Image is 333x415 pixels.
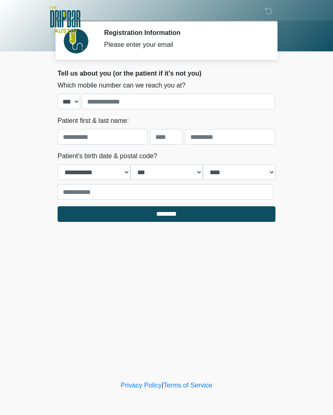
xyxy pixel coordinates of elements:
div: Please enter your email [104,40,263,50]
label: Which mobile number can we reach you at? [58,81,185,90]
a: Privacy Policy [121,382,162,389]
label: Patient's birth date & postal code? [58,151,157,161]
img: The DRIPBaR - Austin The Domain Logo [49,6,81,33]
a: Terms of Service [163,382,212,389]
label: Patient first & last name: [58,116,129,126]
h2: Tell us about you (or the patient if it's not you) [58,69,275,77]
a: | [162,382,163,389]
img: Agent Avatar [64,29,88,53]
